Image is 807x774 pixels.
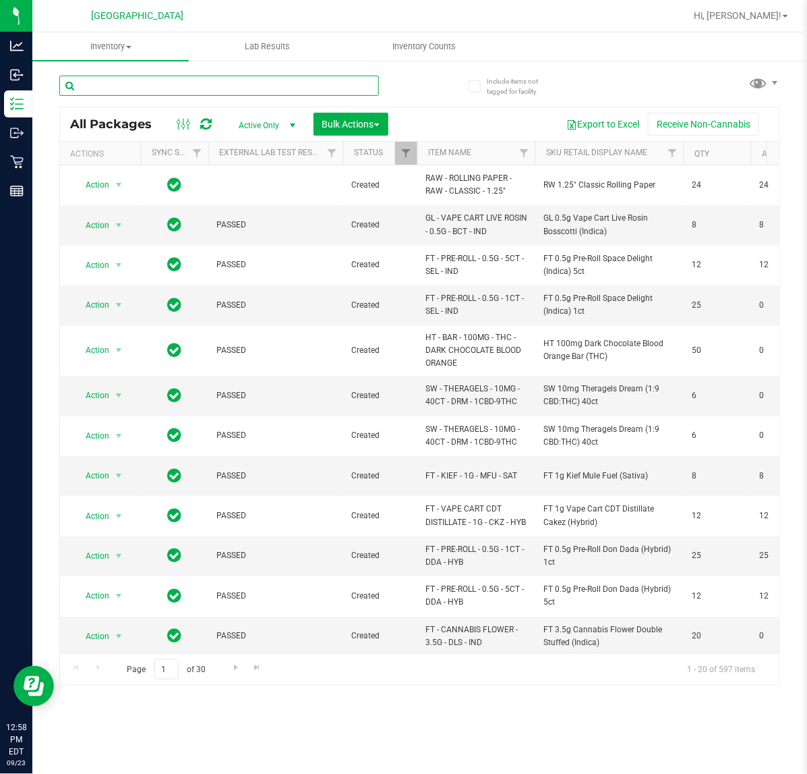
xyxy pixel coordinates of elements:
span: GL 0.5g Vape Cart Live Rosin Bosscotti (Indica) [543,212,676,238]
a: Available [762,149,802,159]
span: Action [73,586,110,605]
span: 12 [692,258,743,271]
span: In Sync [168,546,182,565]
button: Receive Non-Cannabis [648,113,759,136]
a: Go to the last page [247,659,267,678]
a: Sync Status [152,148,204,157]
span: Created [351,630,409,642]
span: Created [351,590,409,603]
span: SW 10mg Theragels Dream (1:9 CBD:THC) 40ct [543,383,676,408]
span: select [111,296,127,314]
span: Action [73,341,110,360]
span: Action [73,547,110,565]
a: Filter [661,142,684,165]
span: FT - KIEF - 1G - MFU - SAT [425,470,527,482]
inline-svg: Outbound [10,126,24,140]
span: select [111,627,127,646]
span: In Sync [168,466,182,485]
input: Search Package ID, Item Name, SKU, Lot or Part Number... [59,76,379,96]
span: Inventory Counts [374,40,474,53]
span: 20 [692,630,743,642]
span: FT - VAPE CART CDT DISTILLATE - 1G - CKZ - HYB [425,503,527,528]
span: Action [73,466,110,485]
span: In Sync [168,586,182,605]
span: 6 [692,389,743,402]
span: FT - PRE-ROLL - 0.5G - 1CT - SEL - IND [425,292,527,318]
span: GL - VAPE CART LIVE ROSIN - 0.5G - BCT - IND [425,212,527,238]
span: FT - CANNABIS FLOWER - 3.5G - DLS - IND [425,624,527,649]
span: 25 [692,549,743,562]
span: PASSED [216,590,335,603]
span: All Packages [70,117,165,132]
span: Bulk Actions [322,119,380,130]
inline-svg: Reports [10,184,24,198]
span: select [111,386,127,405]
span: Created [351,299,409,312]
a: Inventory Counts [346,32,502,61]
span: Action [73,627,110,646]
span: Created [351,344,409,357]
span: select [111,507,127,526]
a: Filter [513,142,535,165]
span: FT - PRE-ROLL - 0.5G - 1CT - DDA - HYB [425,543,527,569]
span: FT 1g Vape Cart CDT Distillate Cakez (Hybrid) [543,503,676,528]
a: Inventory [32,32,189,61]
span: FT 0.5g Pre-Roll Space Delight (Indica) 5ct [543,252,676,278]
span: 25 [692,299,743,312]
span: In Sync [168,215,182,234]
span: select [111,175,127,194]
inline-svg: Inbound [10,68,24,82]
inline-svg: Inventory [10,97,24,111]
span: FT 3.5g Cannabis Flower Double Stuffed (Indica) [543,624,676,649]
span: FT - PRE-ROLL - 0.5G - 5CT - SEL - IND [425,252,527,278]
span: Include items not tagged for facility [487,76,554,96]
span: Action [73,296,110,314]
span: Created [351,179,409,192]
span: PASSED [216,219,335,231]
span: Action [73,175,110,194]
span: Action [73,386,110,405]
p: 12:58 PM EDT [6,721,26,758]
span: FT 0.5g Pre-Roll Don Dada (Hybrid) 5ct [543,583,676,609]
span: Created [351,509,409,522]
a: Qty [694,149,709,159]
span: Action [73,507,110,526]
a: External Lab Test Result [219,148,325,157]
inline-svg: Retail [10,155,24,169]
span: select [111,547,127,565]
span: Created [351,470,409,482]
span: HT 100mg Dark Chocolate Blood Orange Bar (THC) [543,337,676,363]
span: 50 [692,344,743,357]
span: PASSED [216,344,335,357]
span: Action [73,216,110,235]
span: FT 0.5g Pre-Roll Don Dada (Hybrid) 1ct [543,543,676,569]
span: select [111,256,127,275]
span: 6 [692,429,743,442]
span: Action [73,426,110,445]
a: Filter [321,142,343,165]
a: Filter [186,142,208,165]
span: Created [351,429,409,442]
span: FT 1g Kief Mule Fuel (Sativa) [543,470,676,482]
span: 24 [692,179,743,192]
p: 09/23 [6,758,26,768]
span: Hi, [PERSON_NAME]! [694,10,781,21]
inline-svg: Analytics [10,39,24,53]
span: SW - THERAGELS - 10MG - 40CT - DRM - 1CBD-9THC [425,383,527,408]
span: PASSED [216,549,335,562]
a: Sku Retail Display Name [546,148,647,157]
span: PASSED [216,299,335,312]
span: In Sync [168,175,182,194]
span: HT - BAR - 100MG - THC - DARK CHOCOLATE BLOOD ORANGE [425,331,527,370]
span: In Sync [168,386,182,405]
span: [GEOGRAPHIC_DATA] [92,10,184,22]
span: Created [351,549,409,562]
span: Inventory [32,40,189,53]
span: 8 [692,219,743,231]
a: Lab Results [189,32,345,61]
iframe: Resource center [13,666,54,707]
span: Created [351,389,409,402]
span: RAW - ROLLING PAPER - RAW - CLASSIC - 1.25" [425,172,527,198]
span: Lab Results [227,40,308,53]
span: PASSED [216,630,335,642]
